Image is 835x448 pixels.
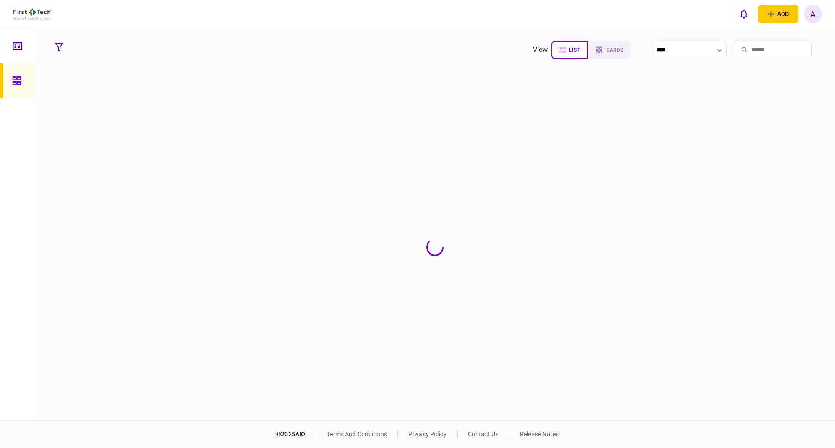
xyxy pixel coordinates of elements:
button: cards [588,41,630,59]
button: open adding identity options [758,5,798,23]
span: list [569,47,580,53]
span: cards [606,47,623,53]
a: contact us [468,431,498,438]
button: list [551,41,588,59]
div: view [533,45,548,55]
a: terms and conditions [327,431,387,438]
a: privacy policy [408,431,447,438]
div: © 2025 AIO [276,430,316,439]
a: release notes [520,431,559,438]
img: client company logo [13,8,52,20]
button: open notifications list [735,5,753,23]
button: A [804,5,822,23]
